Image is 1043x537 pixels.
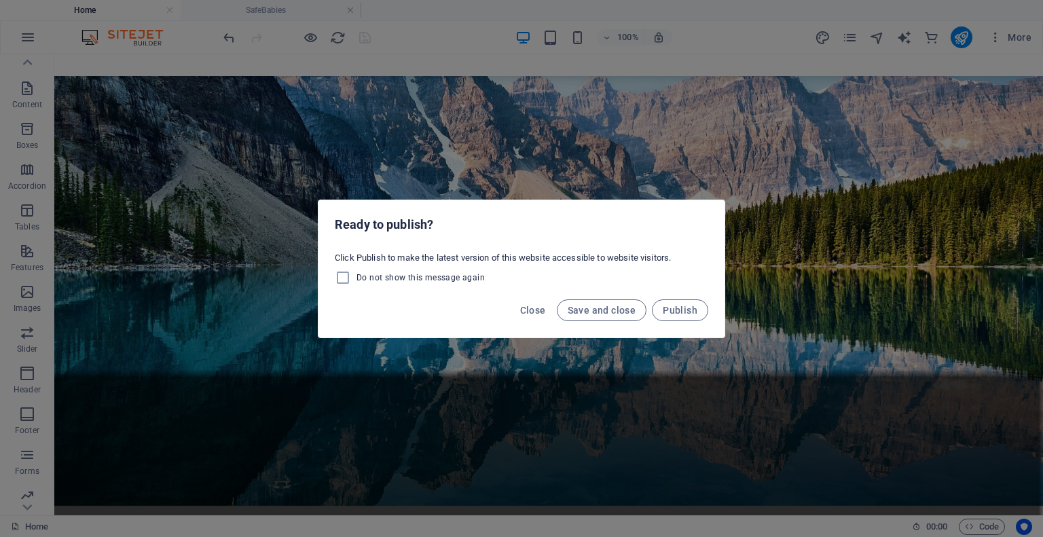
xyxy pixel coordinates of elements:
span: Save and close [568,305,636,316]
button: Publish [652,299,708,321]
button: Close [515,299,551,321]
span: Publish [663,305,697,316]
h2: Ready to publish? [335,217,708,233]
span: Close [520,305,546,316]
div: Click Publish to make the latest version of this website accessible to website visitors. [318,246,725,291]
span: Do not show this message again [356,272,485,283]
button: Save and close [557,299,647,321]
